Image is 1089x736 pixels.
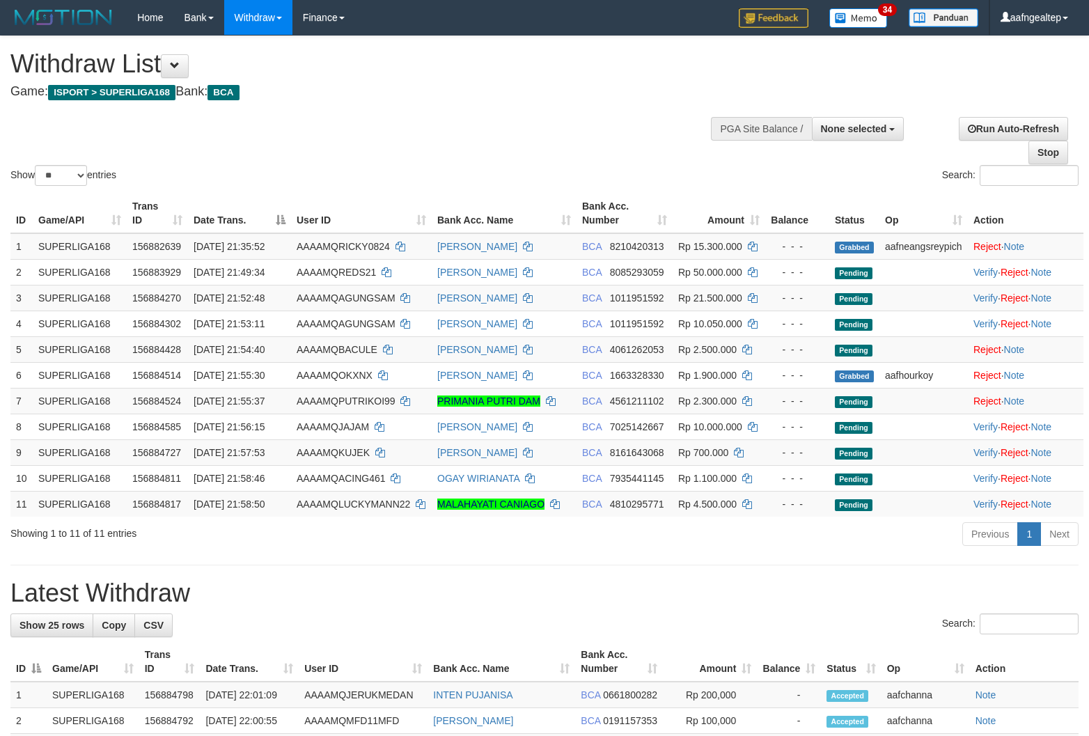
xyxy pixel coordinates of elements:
[771,317,824,331] div: - - -
[1040,522,1079,546] a: Next
[132,421,181,432] span: 156884585
[33,194,127,233] th: Game/API: activate to sort column ascending
[610,292,664,304] span: Copy 1011951592 to clipboard
[297,318,395,329] span: AAAAMQAGUNGSAM
[437,267,517,278] a: [PERSON_NAME]
[968,311,1083,336] td: · ·
[968,259,1083,285] td: · ·
[1001,421,1028,432] a: Reject
[19,620,84,631] span: Show 25 rows
[771,420,824,434] div: - - -
[610,318,664,329] span: Copy 1011951592 to clipboard
[673,194,765,233] th: Amount: activate to sort column ascending
[437,344,517,355] a: [PERSON_NAME]
[678,370,737,381] span: Rp 1.900.000
[882,642,970,682] th: Op: activate to sort column ascending
[582,318,602,329] span: BCA
[678,292,742,304] span: Rp 21.500.000
[33,336,127,362] td: SUPERLIGA168
[821,642,881,682] th: Status: activate to sort column ascending
[10,336,33,362] td: 5
[812,117,904,141] button: None selected
[973,499,998,510] a: Verify
[973,370,1001,381] a: Reject
[962,522,1018,546] a: Previous
[909,8,978,27] img: panduan.png
[194,267,265,278] span: [DATE] 21:49:34
[143,620,164,631] span: CSV
[879,362,968,388] td: aafhourkoy
[297,267,376,278] span: AAAAMQREDS21
[973,447,998,458] a: Verify
[678,344,737,355] span: Rp 2.500.000
[739,8,808,28] img: Feedback.jpg
[771,291,824,305] div: - - -
[973,421,998,432] a: Verify
[980,613,1079,634] input: Search:
[835,422,872,434] span: Pending
[610,421,664,432] span: Copy 7025142667 to clipboard
[771,471,824,485] div: - - -
[1001,447,1028,458] a: Reject
[10,311,33,336] td: 4
[33,439,127,465] td: SUPERLIGA168
[678,447,728,458] span: Rp 700.000
[835,448,872,460] span: Pending
[297,421,369,432] span: AAAAMQJAJAM
[432,194,577,233] th: Bank Acc. Name: activate to sort column ascending
[835,293,872,305] span: Pending
[821,123,887,134] span: None selected
[582,267,602,278] span: BCA
[437,447,517,458] a: [PERSON_NAME]
[577,194,673,233] th: Bank Acc. Number: activate to sort column ascending
[1031,267,1051,278] a: Note
[678,396,737,407] span: Rp 2.300.000
[1028,141,1068,164] a: Stop
[10,362,33,388] td: 6
[826,716,868,728] span: Accepted
[582,499,602,510] span: BCA
[942,165,1079,186] label: Search:
[878,3,897,16] span: 34
[437,473,519,484] a: OGAY WIRIANATA
[582,421,602,432] span: BCA
[663,708,757,734] td: Rp 100,000
[835,319,872,331] span: Pending
[678,421,742,432] span: Rp 10.000.000
[10,642,47,682] th: ID: activate to sort column descending
[757,642,821,682] th: Balance: activate to sort column ascending
[10,414,33,439] td: 8
[835,345,872,357] span: Pending
[127,194,188,233] th: Trans ID: activate to sort column ascending
[93,613,135,637] a: Copy
[10,285,33,311] td: 3
[194,473,265,484] span: [DATE] 21:58:46
[33,491,127,517] td: SUPERLIGA168
[299,708,428,734] td: AAAAMQMFD11MFD
[1031,318,1051,329] a: Note
[1031,447,1051,458] a: Note
[968,336,1083,362] td: ·
[771,497,824,511] div: - - -
[829,8,888,28] img: Button%20Memo.svg
[299,682,428,708] td: AAAAMQJERUKMEDAN
[610,267,664,278] span: Copy 8085293059 to clipboard
[771,343,824,357] div: - - -
[582,396,602,407] span: BCA
[1031,473,1051,484] a: Note
[1001,318,1028,329] a: Reject
[437,499,544,510] a: MALAHAYATI CANIAGO
[35,165,87,186] select: Showentries
[968,285,1083,311] td: · ·
[942,613,1079,634] label: Search:
[1004,344,1025,355] a: Note
[132,447,181,458] span: 156884727
[200,682,299,708] td: [DATE] 22:01:09
[1001,267,1028,278] a: Reject
[968,491,1083,517] td: · ·
[968,439,1083,465] td: · ·
[771,394,824,408] div: - - -
[33,285,127,311] td: SUPERLIGA168
[610,370,664,381] span: Copy 1663328330 to clipboard
[10,194,33,233] th: ID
